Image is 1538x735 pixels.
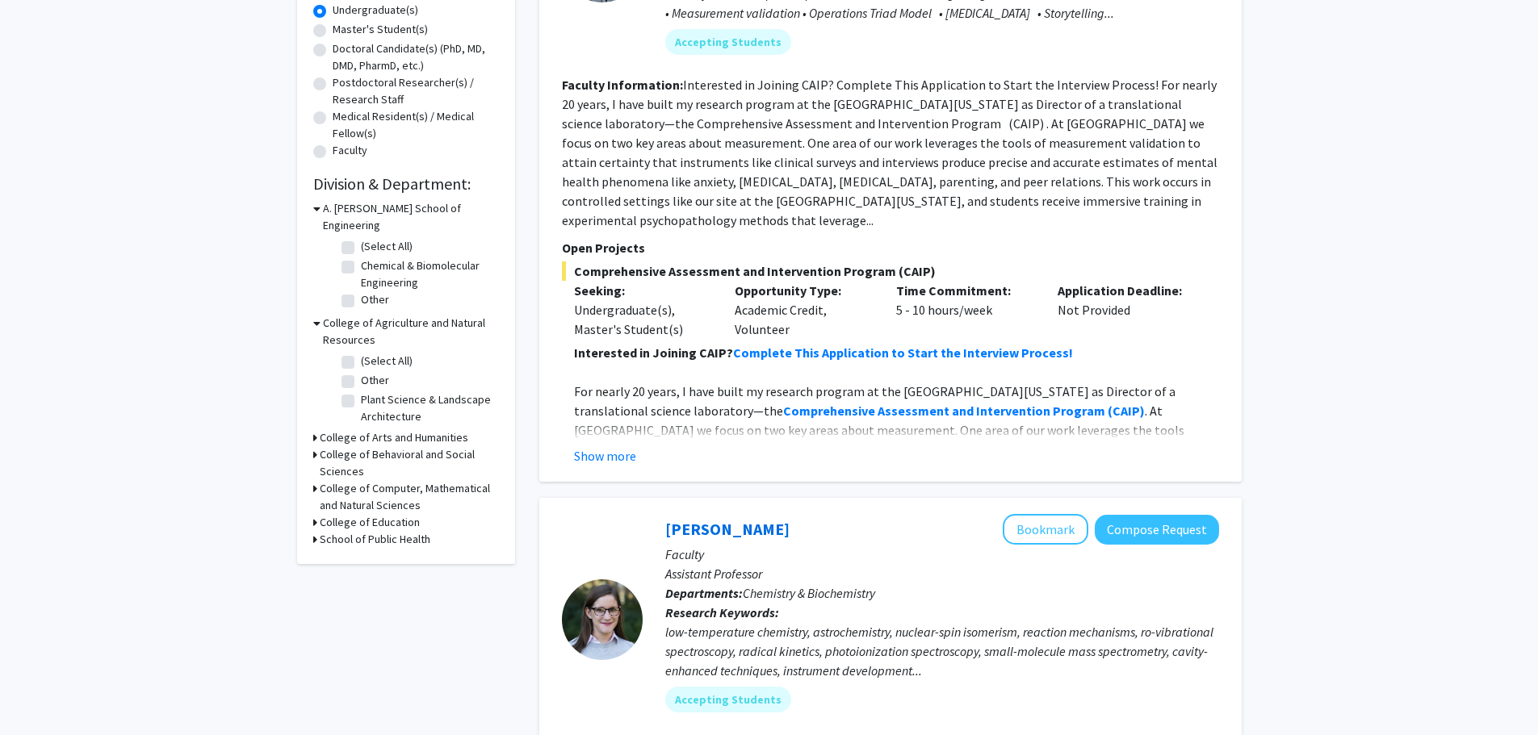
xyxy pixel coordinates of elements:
span: Chemistry & Biochemistry [743,585,875,601]
strong: Comprehensive Assessment and Intervention Program [783,403,1105,419]
h3: A. [PERSON_NAME] School of Engineering [323,200,499,234]
label: Undergraduate(s) [333,2,418,19]
b: Faculty Information: [562,77,683,93]
h3: College of Agriculture and Natural Resources [323,315,499,349]
strong: Interested in Joining CAIP? [574,345,733,361]
p: Assistant Professor [665,564,1219,583]
button: Compose Request to Leah Dodson [1095,515,1219,545]
h2: Division & Department: [313,174,499,194]
div: Not Provided [1046,281,1207,339]
label: Doctoral Candidate(s) (PhD, MD, DMD, PharmD, etc.) [333,40,499,74]
h3: College of Computer, Mathematical and Natural Sciences [320,480,499,514]
p: Faculty [665,545,1219,564]
a: [PERSON_NAME] [665,519,790,539]
label: (Select All) [361,353,413,370]
label: Other [361,372,389,389]
label: Faculty [333,142,367,159]
iframe: Chat [12,662,69,723]
h3: College of Behavioral and Social Sciences [320,446,499,480]
p: Application Deadline: [1058,281,1195,300]
button: Show more [574,446,636,466]
h3: College of Arts and Humanities [320,429,468,446]
p: Seeking: [574,281,711,300]
button: Add Leah Dodson to Bookmarks [1003,514,1088,545]
p: For nearly 20 years, I have built my research program at the [GEOGRAPHIC_DATA][US_STATE] as Direc... [574,382,1219,672]
span: Comprehensive Assessment and Intervention Program (CAIP) [562,261,1219,281]
label: Medical Resident(s) / Medical Fellow(s) [333,108,499,142]
p: Open Projects [562,238,1219,257]
b: Research Keywords: [665,604,779,620]
label: Chemical & Biomolecular Engineering [361,257,495,291]
fg-read-more: Interested in Joining CAIP? Complete This Application to Start the Interview Process! For nearly ... [562,77,1217,228]
label: Postdoctoral Researcher(s) / Research Staff [333,74,499,108]
div: Academic Credit, Volunteer [723,281,884,339]
p: Opportunity Type: [735,281,872,300]
h3: College of Education [320,514,420,531]
div: Undergraduate(s), Master's Student(s) [574,300,711,339]
label: (Select All) [361,238,413,255]
label: Other [361,291,389,308]
label: Master's Student(s) [333,21,428,38]
a: Complete This Application to Start the Interview Process! [733,345,1073,361]
b: Departments: [665,585,743,601]
a: Comprehensive Assessment and Intervention Program (CAIP) [783,403,1145,419]
mat-chip: Accepting Students [665,687,791,712]
h3: School of Public Health [320,531,430,548]
p: Time Commitment: [896,281,1033,300]
div: low-temperature chemistry, astrochemistry, nuclear-spin isomerism, reaction mechanisms, ro-vibrat... [665,622,1219,680]
strong: (CAIP) [1108,403,1145,419]
label: Plant Science & Landscape Architecture [361,391,495,425]
div: 5 - 10 hours/week [884,281,1046,339]
mat-chip: Accepting Students [665,29,791,55]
